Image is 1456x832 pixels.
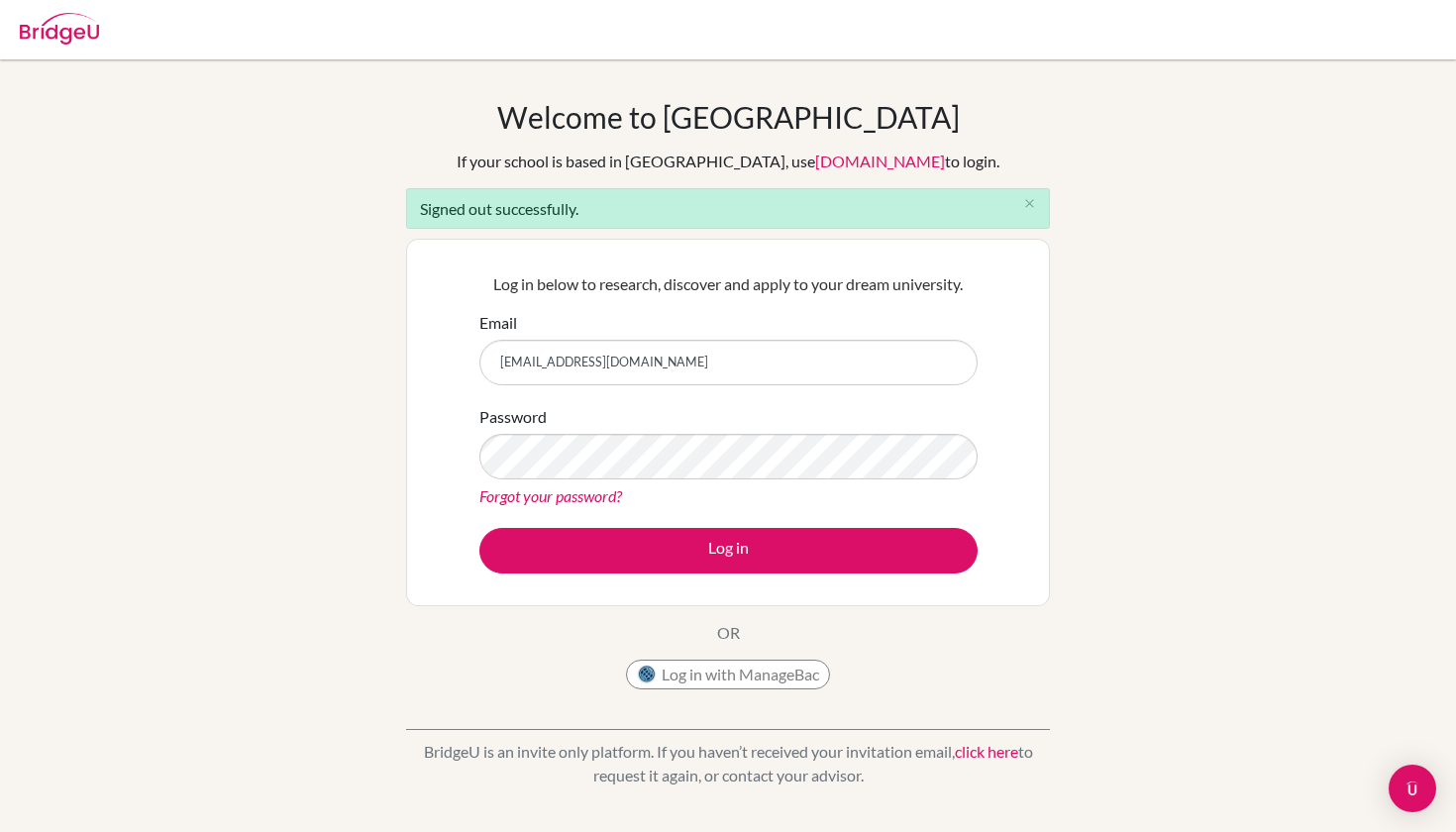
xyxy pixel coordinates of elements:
div: If your school is based in [GEOGRAPHIC_DATA], use to login. [457,150,999,173]
button: Close [1009,189,1049,219]
p: OR [717,621,740,645]
h1: Welcome to [GEOGRAPHIC_DATA] [497,99,960,135]
a: click here [955,742,1018,761]
p: Log in below to research, discover and apply to your dream university. [479,272,978,296]
div: Signed out successfully. [406,188,1050,229]
div: Open Intercom Messenger [1389,765,1436,812]
label: Email [479,311,517,335]
a: Forgot your password? [479,486,622,505]
button: Log in with ManageBac [626,660,830,689]
p: BridgeU is an invite only platform. If you haven’t received your invitation email, to request it ... [406,740,1050,787]
button: Log in [479,528,978,573]
i: close [1022,196,1037,211]
label: Password [479,405,547,429]
a: [DOMAIN_NAME] [815,152,945,170]
img: Bridge-U [20,13,99,45]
